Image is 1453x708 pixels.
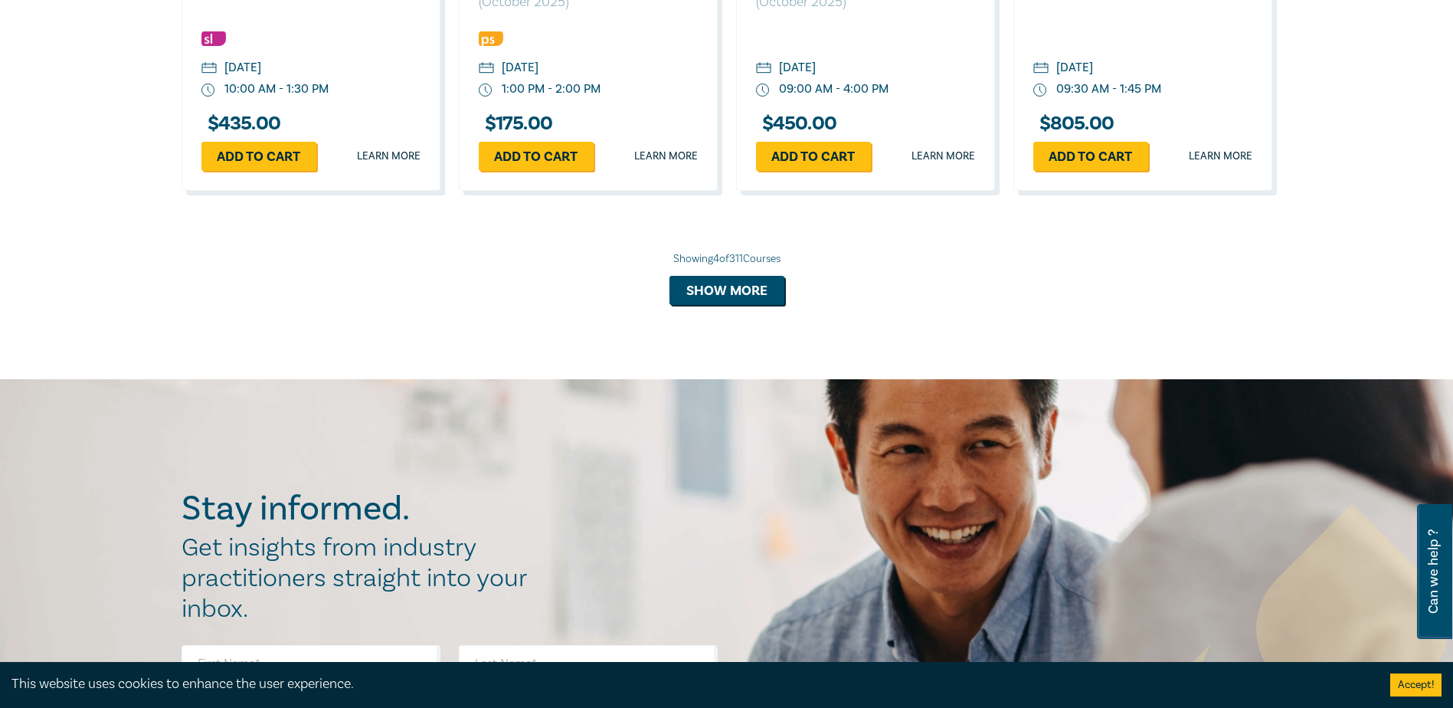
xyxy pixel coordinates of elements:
a: Add to cart [201,142,316,171]
a: Add to cart [756,142,871,171]
input: First Name* [182,645,440,682]
div: [DATE] [502,59,538,77]
img: calendar [756,62,771,76]
a: Learn more [634,149,698,164]
img: watch [756,84,770,97]
h2: Stay informed. [182,489,543,529]
a: Add to cart [479,142,594,171]
img: calendar [479,62,494,76]
img: Substantive Law [201,31,226,46]
input: Last Name* [459,645,718,682]
img: calendar [1033,62,1049,76]
h3: $ 435.00 [201,113,281,134]
div: Showing 4 of 311 Courses [182,251,1272,267]
img: calendar [201,62,217,76]
div: 09:00 AM - 4:00 PM [779,80,888,98]
img: watch [201,84,215,97]
div: 09:30 AM - 1:45 PM [1056,80,1161,98]
div: [DATE] [779,59,816,77]
a: Add to cart [1033,142,1148,171]
img: watch [479,84,493,97]
a: Learn more [357,149,421,164]
div: This website uses cookies to enhance the user experience. [11,674,1367,694]
button: Show more [669,276,784,305]
div: 10:00 AM - 1:30 PM [224,80,329,98]
button: Accept cookies [1390,674,1442,697]
h3: $ 450.00 [756,113,837,134]
img: Professional Skills [479,31,503,46]
span: Can we help ? [1426,513,1441,630]
a: Learn more [911,149,975,164]
h3: $ 175.00 [479,113,553,134]
div: [DATE] [224,59,261,77]
h3: $ 805.00 [1033,113,1114,134]
div: 1:00 PM - 2:00 PM [502,80,601,98]
a: Learn more [1189,149,1252,164]
h2: Get insights from industry practitioners straight into your inbox. [182,533,543,624]
img: watch [1033,84,1047,97]
div: [DATE] [1056,59,1093,77]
